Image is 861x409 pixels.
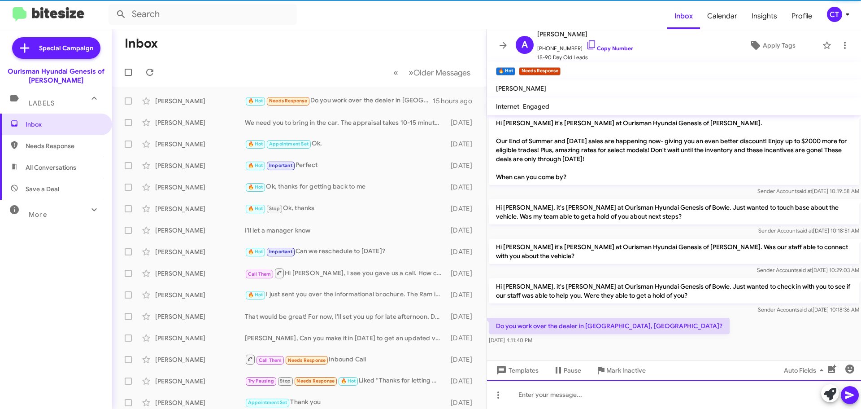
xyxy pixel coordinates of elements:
[446,269,479,278] div: [DATE]
[700,3,744,29] span: Calendar
[248,98,263,104] span: 🔥 Hot
[155,377,245,386] div: [PERSON_NAME]
[26,120,102,129] span: Inbox
[796,267,812,273] span: said at
[29,99,55,107] span: Labels
[496,67,515,75] small: 🔥 Hot
[280,378,291,384] span: Stop
[155,290,245,299] div: [PERSON_NAME]
[546,362,588,378] button: Pause
[784,3,819,29] a: Profile
[245,268,446,279] div: Hi [PERSON_NAME], I see you gave us a call. How can I help?
[248,163,263,168] span: 🔥 Hot
[245,139,446,149] div: Ok,
[269,163,292,168] span: Important
[269,141,309,147] span: Appointment Set
[155,312,245,321] div: [PERSON_NAME]
[393,67,398,78] span: «
[667,3,700,29] a: Inbox
[446,290,479,299] div: [DATE]
[245,376,446,386] div: Liked “Thanks for letting me know”
[248,271,271,277] span: Call Them
[446,118,479,127] div: [DATE]
[248,141,263,147] span: 🔥 Hot
[446,377,479,386] div: [DATE]
[245,118,446,127] div: We need you to bring in the car. The appraisal takes 10-15 minutes Are you available [DATE]?
[155,226,245,235] div: [PERSON_NAME]
[446,312,479,321] div: [DATE]
[446,183,479,192] div: [DATE]
[248,400,287,405] span: Appointment Set
[796,188,812,194] span: said at
[827,7,842,22] div: CT
[744,3,784,29] a: Insights
[125,36,158,51] h1: Inbox
[259,357,282,363] span: Call Them
[489,115,859,185] p: Hi [PERSON_NAME] it's [PERSON_NAME] at Ourisman Hyundai Genesis of [PERSON_NAME]. Our End of Summ...
[155,118,245,127] div: [PERSON_NAME]
[288,357,326,363] span: Needs Response
[155,269,245,278] div: [PERSON_NAME]
[522,38,528,52] span: A
[155,204,245,213] div: [PERSON_NAME]
[26,141,102,150] span: Needs Response
[155,247,245,256] div: [PERSON_NAME]
[757,267,859,273] span: Sender Account [DATE] 10:29:03 AM
[777,362,834,378] button: Auto Fields
[403,63,476,82] button: Next
[245,226,446,235] div: I'll let a manager know
[245,397,446,408] div: Thank you
[109,4,297,25] input: Search
[537,40,633,53] span: [PHONE_NUMBER]
[155,398,245,407] div: [PERSON_NAME]
[496,102,519,110] span: Internet
[758,306,859,313] span: Sender Account [DATE] 10:18:36 AM
[245,160,446,171] div: Perfect
[588,362,653,378] button: Mark Inactive
[248,292,263,298] span: 🔥 Hot
[12,37,100,59] a: Special Campaign
[446,355,479,364] div: [DATE]
[388,63,476,82] nav: Page navigation example
[388,63,404,82] button: Previous
[245,246,446,257] div: Can we reschedule to [DATE]?
[155,355,245,364] div: [PERSON_NAME]
[797,306,813,313] span: said at
[245,290,446,300] div: I just sent you over the informational brochure. The Ram is no longer available..
[537,53,633,62] span: 15-90 Day Old Leads
[446,398,479,407] div: [DATE]
[409,67,413,78] span: »
[155,161,245,170] div: [PERSON_NAME]
[797,227,813,234] span: said at
[489,199,859,224] p: Hi [PERSON_NAME], it's [PERSON_NAME] at Ourisman Hyundai Genesis of Bowie. Just wanted to touch b...
[245,334,446,343] div: [PERSON_NAME], Can you make it in [DATE] to get an updated value on your car?
[489,239,859,264] p: Hi [PERSON_NAME] it's [PERSON_NAME] at Ourisman Hyundai Genesis of [PERSON_NAME]. Was our staff a...
[155,334,245,343] div: [PERSON_NAME]
[586,45,633,52] a: Copy Number
[248,249,263,255] span: 🔥 Hot
[29,211,47,219] span: More
[489,337,532,343] span: [DATE] 4:11:40 PM
[26,185,59,194] span: Save a Deal
[519,67,560,75] small: Needs Response
[537,29,633,40] span: [PERSON_NAME]
[496,84,546,92] span: [PERSON_NAME]
[606,362,646,378] span: Mark Inactive
[758,227,859,234] span: Sender Account [DATE] 10:18:51 AM
[39,44,93,53] span: Special Campaign
[726,37,818,53] button: Apply Tags
[155,140,245,149] div: [PERSON_NAME]
[446,334,479,343] div: [DATE]
[155,97,245,106] div: [PERSON_NAME]
[245,312,446,321] div: That would be great! For now, I'll set you up for late afternoon. Does this work?
[26,163,76,172] span: All Conversations
[489,278,859,303] p: Hi [PERSON_NAME], it's [PERSON_NAME] at Ourisman Hyundai Genesis of Bowie. Just wanted to check i...
[446,161,479,170] div: [DATE]
[248,378,274,384] span: Try Pausing
[248,206,263,211] span: 🔥 Hot
[446,140,479,149] div: [DATE]
[155,183,245,192] div: [PERSON_NAME]
[248,184,263,190] span: 🔥 Hot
